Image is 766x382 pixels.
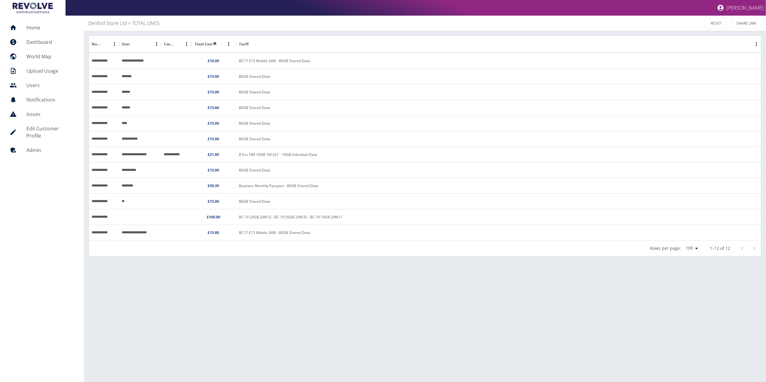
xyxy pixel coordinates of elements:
button: Sort [217,40,225,48]
a: Denfind Stone Ltd [89,20,127,27]
button: Sort [249,40,257,48]
a: £15.00 [208,168,219,173]
a: Edit Customer Profile [5,121,79,143]
div: B Ess SIM 10GB 1M £21 - 10GB Individual Data [236,147,761,162]
a: £15.00 [208,89,219,95]
h5: Edit Customer Profile [26,125,74,139]
a: £15.66 [208,105,219,110]
button: Menu [182,40,191,49]
div: 80GB Shared Data [236,68,761,84]
div: 80GB Shared Data [236,193,761,209]
h5: Notifications [26,96,74,103]
h5: Home [26,24,74,31]
div: 80GB Shared Data [236,115,761,131]
a: Users [5,78,79,92]
p: > [128,20,131,27]
h5: Admin [26,147,74,154]
a: TOTAL LINES [132,20,160,27]
p: Rows per page: [650,245,681,251]
a: Notifications [5,92,79,107]
div: BC 19 20GB 24M I2 - BC 19 50GB 24M I3 - BC 19 10GB 24M I1 [236,209,761,225]
p: [PERSON_NAME] [727,5,764,11]
div: Tariff [236,36,761,53]
a: £160.00 [207,214,220,220]
div: User [119,36,161,53]
img: Logo [13,2,53,13]
div: Cost Centre [161,36,191,53]
button: Menu [110,40,119,49]
h5: Upload Usage [26,67,74,74]
h5: Dashboard [26,38,74,46]
div: 80GB Shared Data [236,84,761,100]
a: £15.00 [208,74,219,79]
div: 80GB Shared Data [236,162,761,178]
a: Upload Usage [5,64,79,78]
p: 1–12 of 12 [710,245,730,251]
h5: World Map [26,53,74,60]
a: £10.00 [208,58,219,63]
div: Business Monthly Passport - 80GB Shared Data [236,178,761,193]
div: 80GB Shared Data [236,131,761,147]
div: Number [92,41,102,47]
a: Admin [5,143,79,157]
a: £15.00 [208,121,219,126]
button: [PERSON_NAME] [715,2,766,14]
div: Cost Centre [164,41,174,47]
button: Sort [130,40,139,48]
a: World Map [5,49,79,64]
button: SHARE LINK [731,18,761,29]
div: 100 [683,244,700,253]
h5: Issues [26,111,74,118]
div: 80GB Shared Data [236,100,761,115]
a: Issues [5,107,79,121]
a: £15.00 [208,136,219,141]
button: Menu [152,40,161,49]
a: £21.00 [208,152,219,157]
a: Home [5,20,79,35]
a: £59.39 [208,183,219,188]
div: BC17 £15 Mobile 24M - 80GB Shared Data [236,225,761,240]
div: Number [89,36,119,53]
a: Dashboard [5,35,79,49]
a: £15.00 [208,230,219,235]
div: BC17 £15 Mobile 24M - 80GB Shared Data [236,53,761,68]
button: Menu [752,40,761,49]
h5: Users [26,82,74,89]
button: Menu [224,40,233,49]
button: Sort [102,40,110,48]
a: £15.00 [208,199,219,204]
div: Tariff [239,41,249,47]
div: User [122,41,130,47]
span: Total Cost includes both fixed and variable costs. [195,41,217,47]
button: Sort [174,40,182,48]
button: RESET [706,18,726,29]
